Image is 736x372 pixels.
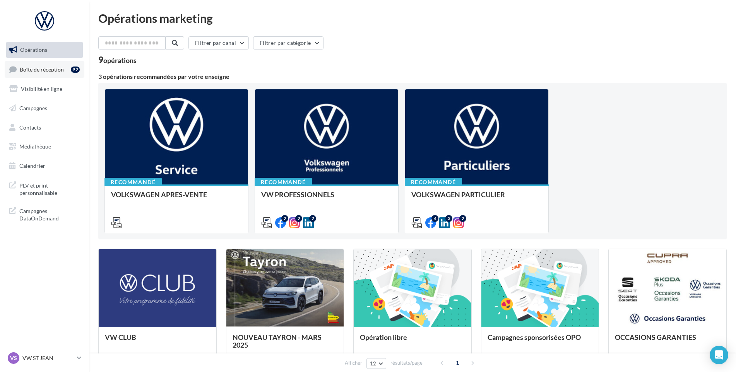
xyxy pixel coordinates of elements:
button: Filtrer par catégorie [253,36,323,49]
span: Opérations [20,46,47,53]
span: 12 [370,360,377,367]
span: Contacts [19,124,41,130]
span: VW CLUB [105,333,136,341]
div: Recommandé [104,178,162,186]
a: Campagnes [5,100,84,116]
span: NOUVEAU TAYRON - MARS 2025 [233,333,322,349]
span: PLV et print personnalisable [19,180,80,197]
span: Campagnes sponsorisées OPO [488,333,581,341]
span: Visibilité en ligne [21,85,62,92]
div: Open Intercom Messenger [710,346,728,364]
span: Campagnes DataOnDemand [19,206,80,222]
span: VS [10,354,17,362]
span: Calendrier [19,162,45,169]
div: 2 [459,215,466,222]
button: Filtrer par canal [188,36,249,49]
a: Contacts [5,119,84,136]
div: 2 [309,215,316,222]
span: VW PROFESSIONNELS [261,190,334,199]
div: 3 [445,215,452,222]
a: VS VW ST JEAN [6,351,83,365]
div: 92 [71,67,80,73]
a: Visibilité en ligne [5,81,84,97]
a: Médiathèque [5,138,84,155]
div: 3 opérations recommandées par votre enseigne [98,73,727,80]
a: Campagnes DataOnDemand [5,203,84,225]
a: Opérations [5,42,84,58]
div: opérations [103,57,137,64]
a: Boîte de réception92 [5,61,84,78]
div: 2 [295,215,302,222]
span: Opération libre [360,333,407,341]
a: PLV et print personnalisable [5,177,84,200]
span: 1 [451,357,464,369]
span: Afficher [345,359,362,367]
div: 2 [281,215,288,222]
span: VOLKSWAGEN PARTICULIER [411,190,505,199]
a: Calendrier [5,158,84,174]
button: 12 [366,358,386,369]
div: Opérations marketing [98,12,727,24]
span: résultats/page [390,359,423,367]
span: Boîte de réception [20,66,64,72]
div: Recommandé [255,178,312,186]
div: 9 [98,56,137,64]
div: 4 [431,215,438,222]
span: Campagnes [19,105,47,111]
p: VW ST JEAN [22,354,74,362]
span: VOLKSWAGEN APRES-VENTE [111,190,207,199]
span: OCCASIONS GARANTIES [615,333,696,341]
div: Recommandé [405,178,462,186]
span: Médiathèque [19,143,51,150]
